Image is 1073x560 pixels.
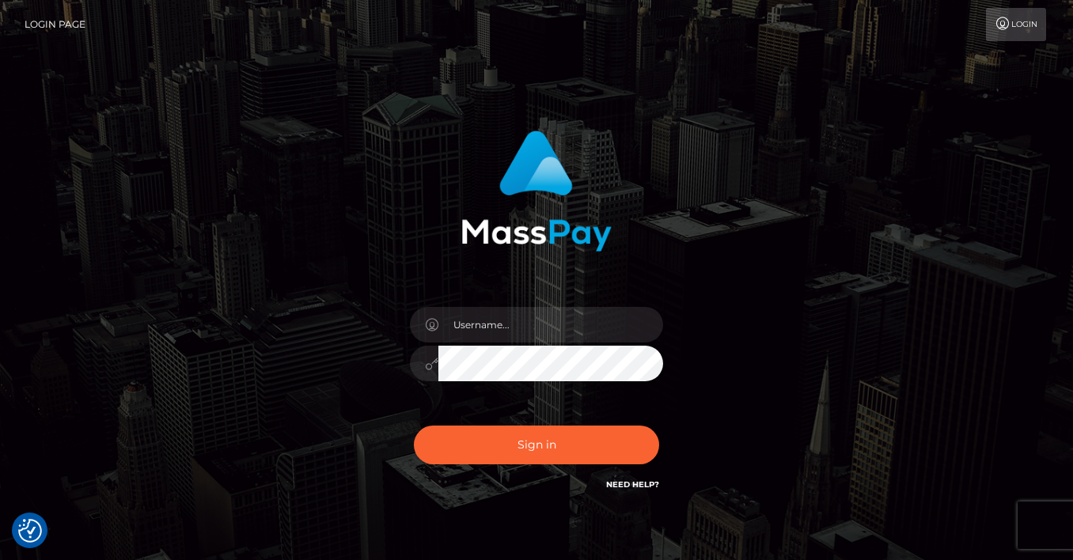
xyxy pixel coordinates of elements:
[986,8,1046,41] a: Login
[18,519,42,543] img: Revisit consent button
[606,479,659,490] a: Need Help?
[461,131,612,252] img: MassPay Login
[414,426,659,464] button: Sign in
[438,307,663,342] input: Username...
[25,8,85,41] a: Login Page
[18,519,42,543] button: Consent Preferences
